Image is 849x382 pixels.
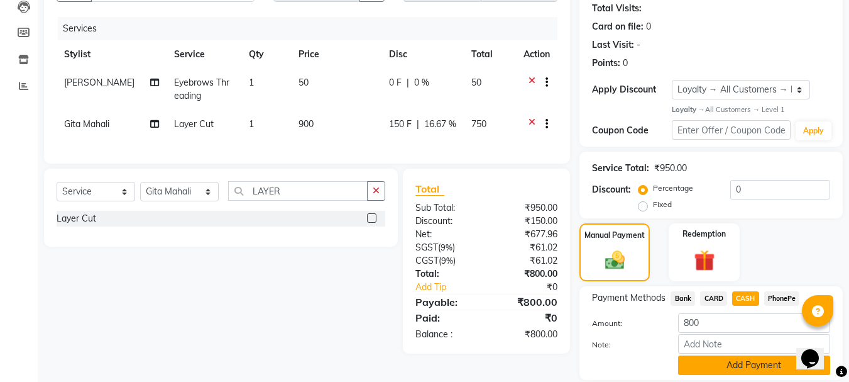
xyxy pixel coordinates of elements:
[671,291,695,306] span: Bank
[64,77,134,88] span: [PERSON_NAME]
[249,77,254,88] span: 1
[592,124,671,137] div: Coupon Code
[174,77,229,101] span: Eyebrows Threading
[228,181,368,201] input: Search or Scan
[406,228,486,241] div: Net:
[415,255,439,266] span: CGST
[417,118,419,131] span: |
[592,291,666,305] span: Payment Methods
[486,295,567,310] div: ₹800.00
[486,328,567,341] div: ₹800.00
[516,40,557,69] th: Action
[764,291,800,306] span: PhonePe
[389,76,402,89] span: 0 F
[57,212,96,225] div: Layer Cut
[592,183,631,196] div: Discount:
[167,40,241,69] th: Service
[381,40,464,69] th: Disc
[241,40,291,69] th: Qty
[592,162,649,175] div: Service Total:
[796,332,836,369] iframe: chat widget
[678,313,830,333] input: Amount
[406,241,486,254] div: ( )
[464,40,516,69] th: Total
[415,242,438,253] span: SGST
[646,20,651,33] div: 0
[732,291,759,306] span: CASH
[414,76,429,89] span: 0 %
[653,183,693,194] label: Percentage
[623,57,628,70] div: 0
[584,230,645,241] label: Manual Payment
[406,281,500,294] a: Add Tip
[406,328,486,341] div: Balance :
[471,77,481,88] span: 50
[174,118,214,130] span: Layer Cut
[592,2,642,15] div: Total Visits:
[299,77,309,88] span: 50
[415,183,444,196] span: Total
[687,247,721,273] img: _gift.svg
[583,339,668,351] label: Note:
[486,201,567,215] div: ₹950.00
[486,241,567,254] div: ₹61.02
[64,118,109,130] span: Gita Mahali
[672,104,830,115] div: All Customers → Level 1
[441,256,453,266] span: 9%
[672,105,705,114] strong: Loyalty →
[486,310,567,325] div: ₹0
[592,38,634,52] div: Last Visit:
[486,267,567,281] div: ₹800.00
[424,118,456,131] span: 16.67 %
[653,199,672,210] label: Fixed
[406,267,486,281] div: Total:
[406,295,486,310] div: Payable:
[796,121,831,140] button: Apply
[58,17,567,40] div: Services
[637,38,640,52] div: -
[654,162,687,175] div: ₹950.00
[592,20,644,33] div: Card on file:
[406,310,486,325] div: Paid:
[592,57,620,70] div: Points:
[486,254,567,267] div: ₹61.02
[441,242,452,252] span: 9%
[389,118,412,131] span: 150 F
[407,76,409,89] span: |
[678,356,830,375] button: Add Payment
[299,118,314,130] span: 900
[406,254,486,267] div: ( )
[592,83,671,96] div: Apply Discount
[599,249,631,271] img: _cash.svg
[583,318,668,329] label: Amount:
[672,120,791,140] input: Enter Offer / Coupon Code
[291,40,381,69] th: Price
[678,334,830,354] input: Add Note
[406,201,486,215] div: Sub Total:
[57,40,167,69] th: Stylist
[249,118,254,130] span: 1
[486,215,567,228] div: ₹150.00
[406,215,486,228] div: Discount:
[500,281,567,294] div: ₹0
[682,228,726,240] label: Redemption
[471,118,486,130] span: 750
[700,291,727,306] span: CARD
[486,228,567,241] div: ₹677.96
